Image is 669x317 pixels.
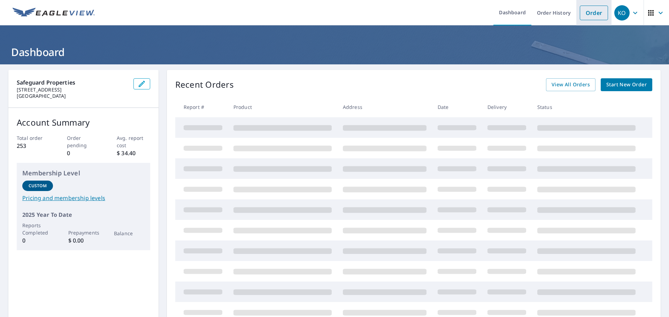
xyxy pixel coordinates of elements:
[17,87,128,93] p: [STREET_ADDRESS]
[606,80,647,89] span: Start New Order
[175,97,228,117] th: Report #
[114,230,145,237] p: Balance
[614,5,630,21] div: KO
[17,116,150,129] p: Account Summary
[29,183,47,189] p: Custom
[68,229,99,236] p: Prepayments
[8,45,661,59] h1: Dashboard
[117,149,150,157] p: $ 34.40
[22,222,53,236] p: Reports Completed
[17,142,50,150] p: 253
[601,78,652,91] a: Start New Order
[17,93,128,99] p: [GEOGRAPHIC_DATA]
[17,134,50,142] p: Total order
[22,168,145,178] p: Membership Level
[552,80,590,89] span: View All Orders
[175,78,234,91] p: Recent Orders
[228,97,337,117] th: Product
[67,149,100,157] p: 0
[532,97,641,117] th: Status
[482,97,532,117] th: Delivery
[13,8,95,18] img: EV Logo
[117,134,150,149] p: Avg. report cost
[17,78,128,87] p: Safeguard Properties
[22,236,53,245] p: 0
[67,134,100,149] p: Order pending
[22,194,145,202] a: Pricing and membership levels
[546,78,595,91] a: View All Orders
[337,97,432,117] th: Address
[432,97,482,117] th: Date
[580,6,608,20] a: Order
[68,236,99,245] p: $ 0.00
[22,211,145,219] p: 2025 Year To Date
